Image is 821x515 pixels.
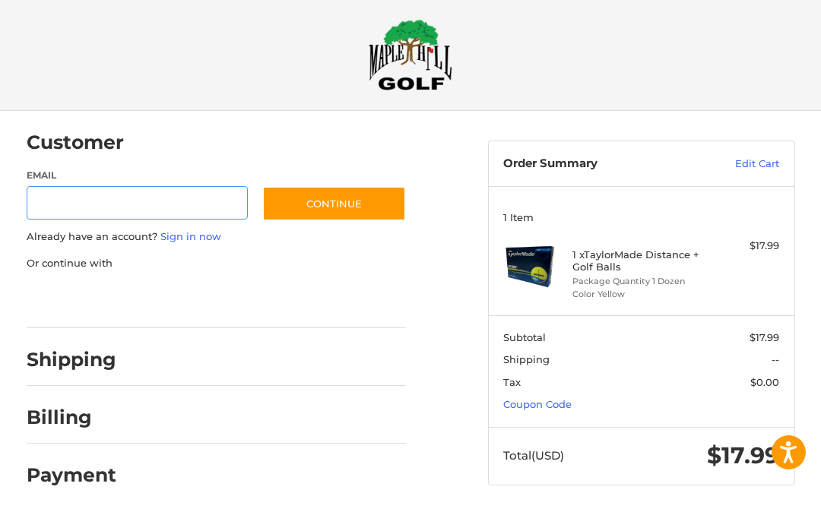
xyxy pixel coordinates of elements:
h2: Billing [27,406,116,429]
span: $17.99 [707,441,779,469]
li: Package Quantity 1 Dozen [572,275,707,288]
a: Coupon Code [503,398,572,410]
span: Shipping [503,353,550,365]
h4: 1 x TaylorMade Distance + Golf Balls [572,248,707,273]
h2: Customer [27,131,124,154]
span: -- [772,353,779,365]
span: $0.00 [750,376,779,388]
iframe: PayPal-paypal [21,286,135,313]
h3: 1 Item [503,211,779,223]
span: Subtotal [503,331,546,343]
span: $17.99 [750,331,779,343]
div: $17.99 [710,239,779,254]
h2: Shipping [27,348,116,371]
a: Edit Cart [691,156,779,172]
p: Already have an account? [27,229,406,245]
p: Or continue with [27,256,406,271]
a: Sign in now [160,230,221,242]
iframe: PayPal-paylater [151,286,265,313]
h3: Order Summary [503,156,691,172]
label: Email [27,169,248,182]
button: Continue [262,186,406,221]
img: Maple Hill Golf [369,19,452,90]
h2: Payment [27,463,116,487]
span: Total (USD) [503,448,564,463]
span: Tax [503,376,521,388]
li: Color Yellow [572,288,707,301]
